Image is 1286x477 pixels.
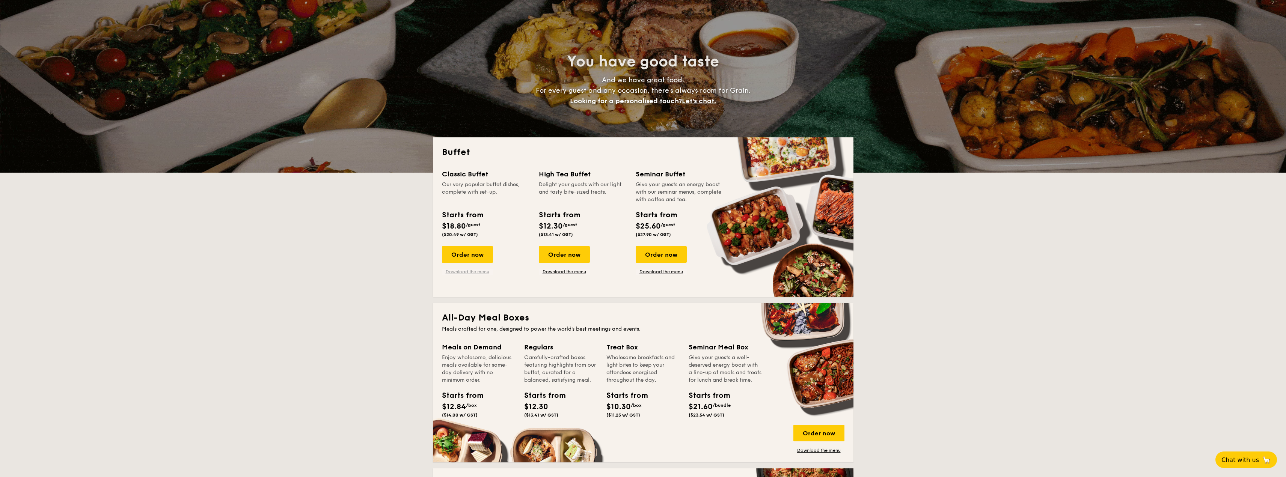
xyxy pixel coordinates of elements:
span: Looking for a personalised touch? [570,97,682,105]
div: Give your guests a well-deserved energy boost with a line-up of meals and treats for lunch and br... [689,354,762,384]
span: /guest [466,222,480,227]
span: $18.80 [442,222,466,231]
a: Download the menu [539,269,590,275]
span: /bundle [713,403,731,408]
div: Order now [539,246,590,263]
span: You have good taste [567,53,719,71]
div: Meals crafted for one, designed to power the world's best meetings and events. [442,325,844,333]
div: Give your guests an energy boost with our seminar menus, complete with coffee and tea. [636,181,724,203]
span: /guest [661,222,675,227]
div: Enjoy wholesome, delicious meals available for same-day delivery with no minimum order. [442,354,515,384]
span: /box [466,403,477,408]
div: Starts from [524,390,558,401]
span: /box [631,403,642,408]
span: /guest [563,222,577,227]
div: Starts from [442,209,483,221]
div: Classic Buffet [442,169,530,179]
span: Chat with us [1221,456,1259,463]
button: Chat with us🦙 [1215,451,1277,468]
span: ($11.23 w/ GST) [606,412,640,418]
span: $12.30 [524,402,548,411]
div: Our very popular buffet dishes, complete with set-up. [442,181,530,203]
span: $10.30 [606,402,631,411]
span: $12.84 [442,402,466,411]
div: Order now [793,425,844,441]
div: Wholesome breakfasts and light bites to keep your attendees energised throughout the day. [606,354,680,384]
span: And we have great food. For every guest and any occasion, there’s always room for Grain. [536,76,751,105]
div: Delight your guests with our light and tasty bite-sized treats. [539,181,627,203]
span: 🦙 [1262,456,1271,464]
h2: All-Day Meal Boxes [442,312,844,324]
div: Starts from [636,209,677,221]
span: $25.60 [636,222,661,231]
div: Order now [442,246,493,263]
span: $12.30 [539,222,563,231]
div: Regulars [524,342,597,352]
h2: Buffet [442,146,844,158]
span: ($27.90 w/ GST) [636,232,671,237]
div: Treat Box [606,342,680,352]
div: Starts from [442,390,476,401]
div: Starts from [606,390,640,401]
div: Starts from [539,209,580,221]
div: Meals on Demand [442,342,515,352]
a: Download the menu [636,269,687,275]
span: ($14.00 w/ GST) [442,412,478,418]
div: High Tea Buffet [539,169,627,179]
div: Seminar Buffet [636,169,724,179]
span: ($20.49 w/ GST) [442,232,478,237]
div: Carefully-crafted boxes featuring highlights from our buffet, curated for a balanced, satisfying ... [524,354,597,384]
span: $21.60 [689,402,713,411]
a: Download the menu [793,447,844,453]
span: ($13.41 w/ GST) [524,412,558,418]
div: Seminar Meal Box [689,342,762,352]
span: Let's chat. [682,97,716,105]
div: Order now [636,246,687,263]
a: Download the menu [442,269,493,275]
span: ($23.54 w/ GST) [689,412,724,418]
div: Starts from [689,390,722,401]
span: ($13.41 w/ GST) [539,232,573,237]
